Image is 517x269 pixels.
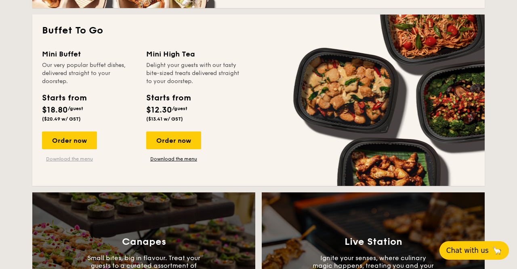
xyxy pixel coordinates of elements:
h2: Buffet To Go [42,24,475,37]
span: $18.80 [42,105,68,115]
a: Download the menu [42,156,97,162]
span: $12.30 [146,105,172,115]
span: Chat with us [446,246,489,254]
span: /guest [68,106,83,111]
button: Chat with us🦙 [439,241,509,260]
h3: Live Station [345,236,402,248]
span: /guest [172,106,187,111]
div: Mini High Tea [146,48,241,60]
h3: Canapes [122,236,166,248]
span: ($20.49 w/ GST) [42,116,81,122]
div: Order now [146,131,201,149]
a: Download the menu [146,156,201,162]
span: ($13.41 w/ GST) [146,116,183,122]
div: Starts from [146,92,190,104]
div: Mini Buffet [42,48,137,60]
div: Our very popular buffet dishes, delivered straight to your doorstep. [42,61,137,85]
span: 🦙 [492,246,502,255]
div: Starts from [42,92,86,104]
div: Order now [42,131,97,149]
div: Delight your guests with our tasty bite-sized treats delivered straight to your doorstep. [146,61,241,85]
